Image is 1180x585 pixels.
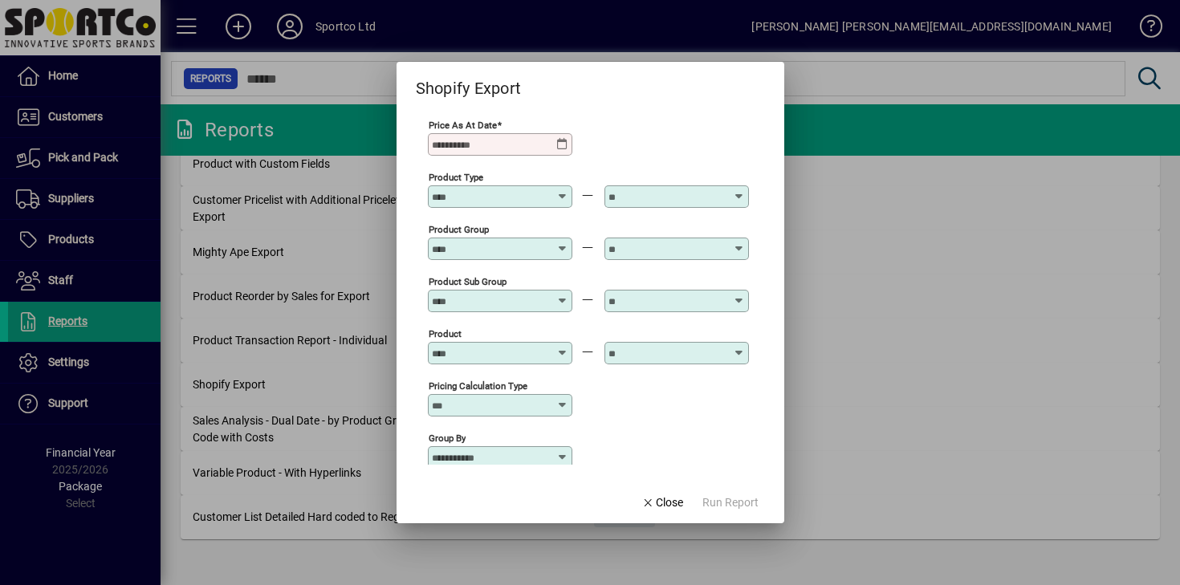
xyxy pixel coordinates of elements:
mat-label: Product Type [429,171,483,182]
mat-label: Group By [429,432,466,443]
mat-label: Product Group [429,223,489,234]
button: Close [635,488,690,517]
mat-label: Product Sub Group [429,275,507,286]
h2: Shopify Export [397,62,541,101]
mat-label: Product [429,327,462,339]
mat-label: Pricing Calculation Type [429,380,527,391]
span: Close [641,494,683,511]
mat-label: Price as at Date [429,119,497,130]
